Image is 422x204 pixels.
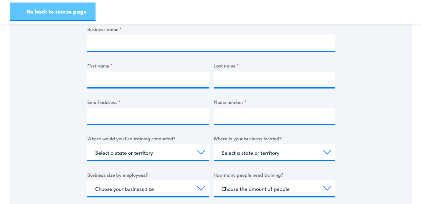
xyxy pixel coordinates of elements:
[214,98,335,105] label: Phone number
[10,3,96,21] a: ← Go back to course page
[214,171,335,178] label: How many people need training?
[87,135,209,142] label: Where would you like training conducted?
[214,62,335,69] label: Last name
[87,98,209,105] label: Email address
[214,135,335,142] label: Where is your business located?
[87,62,209,69] label: First name
[87,25,335,33] label: Business name
[87,171,209,178] label: Business size by employees?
